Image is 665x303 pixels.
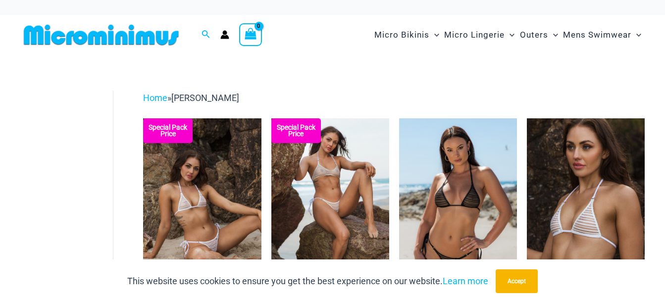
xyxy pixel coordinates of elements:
[563,22,631,48] span: Mens Swimwear
[143,124,193,137] b: Special Pack Price
[143,93,239,103] span: »
[374,22,429,48] span: Micro Bikinis
[399,118,517,295] img: Tide Lines Black 308 Tri Top 470 Thong 01
[399,118,517,295] a: Tide Lines Black 308 Tri Top 470 Thong 01Tide Lines White 308 Tri Top 470 Thong 03Tide Lines Whit...
[271,124,321,137] b: Special Pack Price
[271,118,389,295] a: Tide Lines White 350 Halter Top 470 Thong 05 Tide Lines White 350 Halter Top 470 Thong 03Tide Lin...
[631,22,641,48] span: Menu Toggle
[271,118,389,295] img: Tide Lines White 350 Halter Top 470 Thong 05
[443,276,488,286] a: Learn more
[239,23,262,46] a: View Shopping Cart, empty
[517,20,561,50] a: OutersMenu ToggleMenu Toggle
[505,22,514,48] span: Menu Toggle
[127,274,488,289] p: This website uses cookies to ensure you get the best experience on our website.
[143,93,167,103] a: Home
[202,29,210,41] a: Search icon link
[442,20,517,50] a: Micro LingerieMenu ToggleMenu Toggle
[143,118,261,295] a: Tide Lines White 308 Tri Top 470 Thong 07 Tide Lines Black 308 Tri Top 480 Micro 01Tide Lines Bla...
[561,20,644,50] a: Mens SwimwearMenu ToggleMenu Toggle
[548,22,558,48] span: Menu Toggle
[372,20,442,50] a: Micro BikinisMenu ToggleMenu Toggle
[25,83,114,281] iframe: TrustedSite Certified
[429,22,439,48] span: Menu Toggle
[527,118,645,295] img: Tide Lines White 308 Tri Top 01
[496,269,538,293] button: Accept
[143,118,261,295] img: Tide Lines White 308 Tri Top 470 Thong 07
[527,118,645,295] a: Tide Lines White 308 Tri Top 01Tide Lines White 308 Tri Top 480 Micro 04Tide Lines White 308 Tri ...
[20,24,183,46] img: MM SHOP LOGO FLAT
[220,30,229,39] a: Account icon link
[370,18,645,51] nav: Site Navigation
[171,93,239,103] span: [PERSON_NAME]
[520,22,548,48] span: Outers
[444,22,505,48] span: Micro Lingerie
